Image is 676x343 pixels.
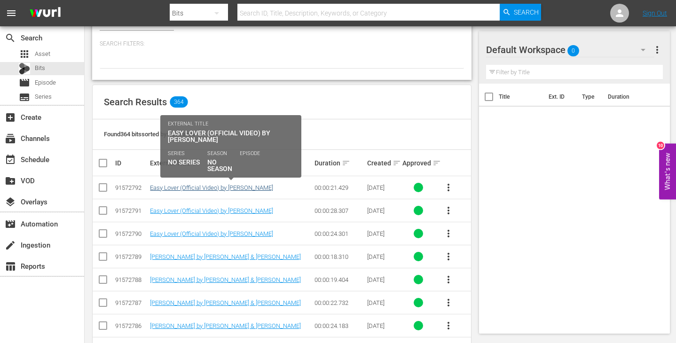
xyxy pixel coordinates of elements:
div: 00:00:28.307 [314,207,364,214]
span: Found 364 bits sorted by: relevance [104,131,196,138]
span: Create [5,112,16,123]
span: more_vert [443,274,454,285]
a: [PERSON_NAME] by [PERSON_NAME] & [PERSON_NAME] [150,322,301,329]
div: 91572788 [115,276,147,283]
div: 00:00:19.404 [314,276,364,283]
div: 10 [657,142,664,149]
div: [DATE] [367,184,399,191]
span: Series [35,92,52,101]
div: [DATE] [367,230,399,237]
span: 0 [567,41,579,61]
div: Approved [402,157,434,169]
span: more_vert [443,297,454,308]
th: Ext. ID [543,84,576,110]
button: more_vert [437,268,460,291]
a: Sign Out [643,9,667,17]
span: sort [432,159,441,167]
div: 00:00:21.429 [314,184,364,191]
span: more_vert [443,320,454,331]
button: more_vert [437,222,460,245]
span: Overlays [5,196,16,208]
div: 00:00:22.732 [314,299,364,306]
span: Schedule [5,154,16,165]
span: more_vert [652,44,663,55]
div: Duration [314,157,364,169]
div: Default Workspace [486,37,654,63]
button: Search [500,4,541,21]
div: [DATE] [367,207,399,214]
div: 91572790 [115,230,147,237]
div: [DATE] [367,299,399,306]
a: [PERSON_NAME] by [PERSON_NAME] & [PERSON_NAME] [150,299,301,306]
div: [DATE] [367,322,399,329]
th: Type [576,84,602,110]
span: Search Results [104,96,167,108]
div: 00:00:18.310 [314,253,364,260]
a: [PERSON_NAME] by [PERSON_NAME] & [PERSON_NAME] [150,253,301,260]
span: Asset [19,48,30,60]
span: Asset [35,49,50,59]
span: Episode [19,77,30,88]
span: Reports [5,261,16,272]
span: Channels [5,133,16,144]
button: more_vert [437,176,460,199]
span: more_vert [443,228,454,239]
span: more_vert [443,182,454,193]
div: ID [115,159,147,167]
p: Search Filters: [100,40,464,48]
span: more_vert [443,205,454,216]
span: sort [393,159,401,167]
th: Duration [602,84,659,110]
button: more_vert [652,39,663,61]
span: VOD [5,175,16,187]
span: sort [192,159,200,167]
th: Title [499,84,543,110]
div: External Title [150,157,312,169]
img: ans4CAIJ8jUAAAAAAAAAAAAAAAAAAAAAAAAgQb4GAAAAAAAAAAAAAAAAAAAAAAAAJMjXAAAAAAAAAAAAAAAAAAAAAAAAgAT5G... [23,2,68,24]
span: sort [342,159,350,167]
div: 91572789 [115,253,147,260]
span: Ingestion [5,240,16,251]
div: [DATE] [367,276,399,283]
span: 364 [170,96,188,108]
a: Easy Lover (Official Video) by [PERSON_NAME] [150,184,273,191]
button: more_vert [437,199,460,222]
span: Series [19,92,30,103]
div: 91572786 [115,322,147,329]
div: [DATE] [367,253,399,260]
span: Bits [35,63,45,73]
button: more_vert [437,245,460,268]
div: 00:00:24.301 [314,230,364,237]
button: more_vert [437,291,460,314]
a: Easy Lover (Official Video) by [PERSON_NAME] [150,230,273,237]
span: Automation [5,218,16,230]
div: 91572791 [115,207,147,214]
span: Search [5,32,16,44]
button: more_vert [437,314,460,337]
div: 91572787 [115,299,147,306]
div: 00:00:24.183 [314,322,364,329]
div: Bits [19,63,30,74]
span: Episode [35,78,56,87]
div: 91572792 [115,184,147,191]
a: Easy Lover (Official Video) by [PERSON_NAME] [150,207,273,214]
a: [PERSON_NAME] by [PERSON_NAME] & [PERSON_NAME] [150,276,301,283]
span: Search [514,4,539,21]
span: more_vert [443,251,454,262]
div: Created [367,157,399,169]
span: menu [6,8,17,19]
button: Open Feedback Widget [659,144,676,200]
